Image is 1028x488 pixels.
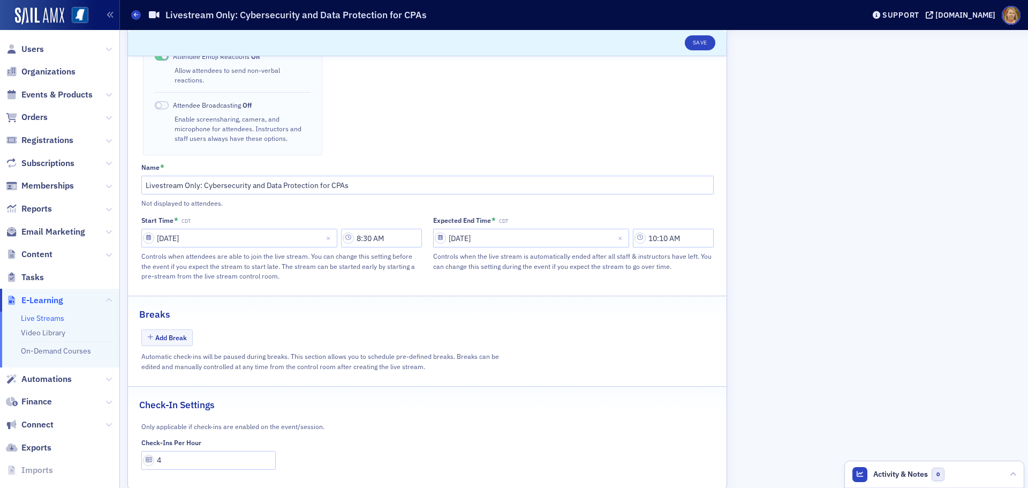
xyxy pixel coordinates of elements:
img: SailAMX [72,7,88,24]
span: On [251,52,260,61]
span: Content [21,249,52,260]
a: Reports [6,203,52,215]
a: View Homepage [64,7,88,25]
button: Save [685,35,715,50]
span: Registrations [21,134,73,146]
div: Expected End Time [433,216,491,224]
a: Tasks [6,272,44,283]
span: Memberships [21,180,74,192]
a: Content [6,249,52,260]
a: E-Learning [6,295,63,306]
a: Memberships [6,180,74,192]
span: Email Marketing [21,226,85,238]
a: Registrations [6,134,73,146]
h2: Check-In Settings [139,398,215,412]
a: On-Demand Courses [21,346,91,356]
span: Users [21,43,44,55]
span: Orders [21,111,48,123]
a: Live Streams [21,313,64,323]
a: Events & Products [6,89,93,101]
abbr: This field is required [160,163,164,172]
input: MM/DD/YYYY [141,229,337,247]
span: Off [155,101,169,109]
div: Only applicable if check-ins are enabled on the event/session. [141,419,501,431]
a: Orders [6,111,48,123]
a: Organizations [6,66,75,78]
div: Enable screensharing, camera, and microphone for attendees. Instructors and staff users always ha... [175,114,311,144]
span: Events & Products [21,89,93,101]
span: On [155,52,169,61]
span: Reports [21,203,52,215]
button: [DOMAIN_NAME] [926,11,999,19]
input: 00:00 AM [341,229,422,247]
a: Imports [6,464,53,476]
h2: Breaks [139,307,170,321]
span: E-Learning [21,295,63,306]
h1: Livestream Only: Cybersecurity and Data Protection for CPAs [165,9,427,21]
span: Automations [21,373,72,385]
span: CDT [182,218,191,224]
span: Imports [21,464,53,476]
span: Off [243,101,252,109]
input: 00:00 AM [633,229,714,247]
input: MM/DD/YYYY [433,229,629,247]
abbr: This field is required [492,216,496,226]
div: Check-Ins Per Hour [141,439,201,447]
span: Activity & Notes [873,469,928,480]
span: 0 [932,468,945,481]
span: Exports [21,442,51,454]
div: Start Time [141,216,173,224]
button: Add Break [141,329,193,346]
span: Connect [21,419,54,431]
div: Controls when attendees are able to join the live stream. You can change this setting before the ... [141,251,422,281]
div: Automatic check-ins will be paused during breaks. This section allows you to schedule pre-defined... [141,351,501,371]
span: Attendee Broadcasting [173,100,252,110]
button: Close [615,229,629,247]
a: Email Marketing [6,226,85,238]
div: Controls when the live stream is automatically ended after all staff & instructors have left. You... [433,251,714,271]
span: Attendee Emoji Reactions [173,51,260,61]
div: Allow attendees to send non-verbal reactions. [175,65,311,85]
span: Profile [1002,6,1021,25]
div: Support [882,10,919,20]
a: Connect [6,419,54,431]
div: Name [141,163,160,171]
abbr: This field is required [174,216,178,226]
span: Subscriptions [21,157,74,169]
a: Users [6,43,44,55]
a: Finance [6,396,52,408]
span: Tasks [21,272,44,283]
a: Exports [6,442,51,454]
span: CDT [499,218,508,224]
button: Close [323,229,337,247]
div: [DOMAIN_NAME] [935,10,995,20]
span: Finance [21,396,52,408]
a: Video Library [21,328,65,337]
a: Subscriptions [6,157,74,169]
img: SailAMX [15,7,64,25]
a: Automations [6,373,72,385]
span: Organizations [21,66,75,78]
div: Not displayed to attendees. [141,198,501,208]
